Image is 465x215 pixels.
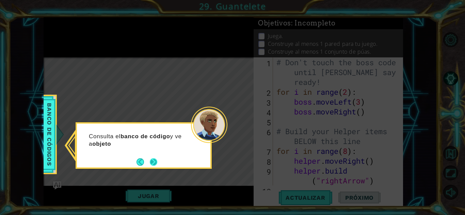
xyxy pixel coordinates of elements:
[121,133,170,140] strong: banco de código
[137,158,150,166] button: Back
[89,133,191,148] p: Consulta el y ve a
[150,158,157,166] button: Next
[44,101,55,168] span: Banco de códigos
[92,141,111,147] strong: objeto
